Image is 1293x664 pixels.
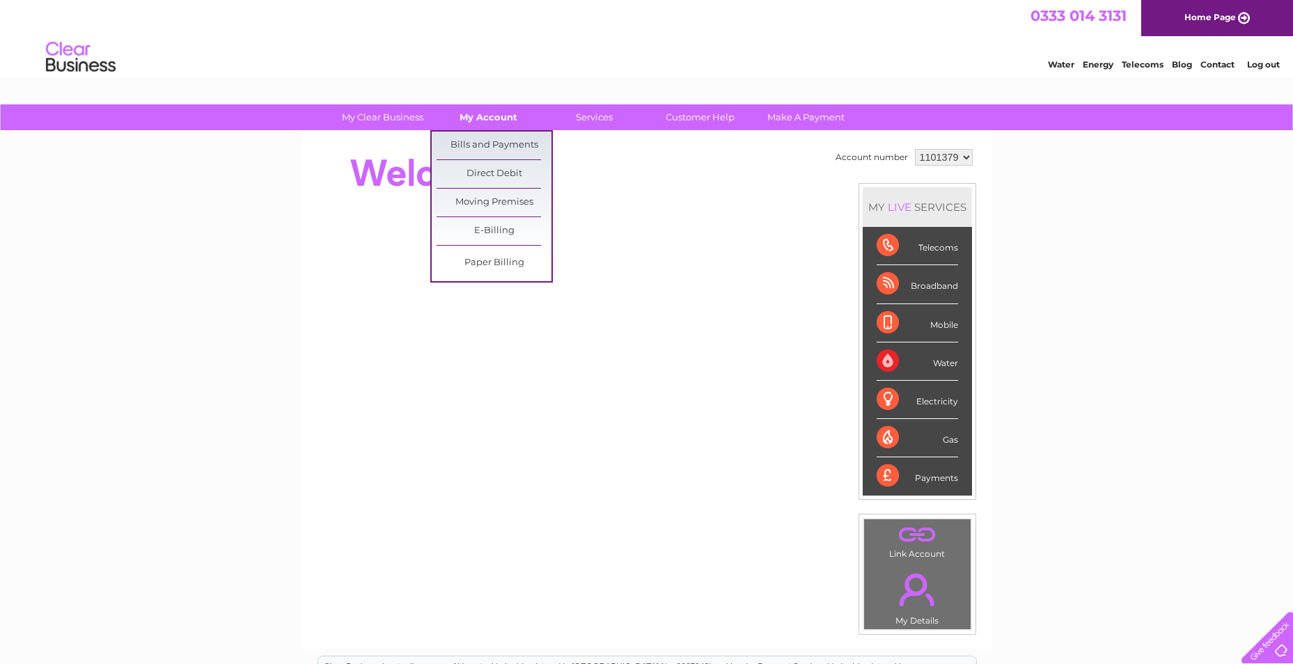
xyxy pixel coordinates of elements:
[877,381,958,419] div: Electricity
[832,145,911,169] td: Account number
[863,187,972,227] div: MY SERVICES
[868,565,967,614] a: .
[1083,59,1113,70] a: Energy
[885,200,914,214] div: LIVE
[1247,59,1280,70] a: Log out
[749,104,863,130] a: Make A Payment
[877,342,958,381] div: Water
[537,104,652,130] a: Services
[877,419,958,457] div: Gas
[437,160,551,188] a: Direct Debit
[437,249,551,277] a: Paper Billing
[1172,59,1192,70] a: Blog
[1200,59,1235,70] a: Contact
[437,132,551,159] a: Bills and Payments
[1048,59,1074,70] a: Water
[431,104,546,130] a: My Account
[877,457,958,495] div: Payments
[863,562,971,630] td: My Details
[1122,59,1163,70] a: Telecoms
[437,217,551,245] a: E-Billing
[863,519,971,562] td: Link Account
[868,523,967,547] a: .
[325,104,440,130] a: My Clear Business
[318,8,976,68] div: Clear Business is a trading name of Verastar Limited (registered in [GEOGRAPHIC_DATA] No. 3667643...
[643,104,758,130] a: Customer Help
[877,227,958,265] div: Telecoms
[1031,7,1127,24] a: 0333 014 3131
[877,265,958,303] div: Broadband
[877,304,958,342] div: Mobile
[45,36,116,79] img: logo.png
[437,189,551,216] a: Moving Premises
